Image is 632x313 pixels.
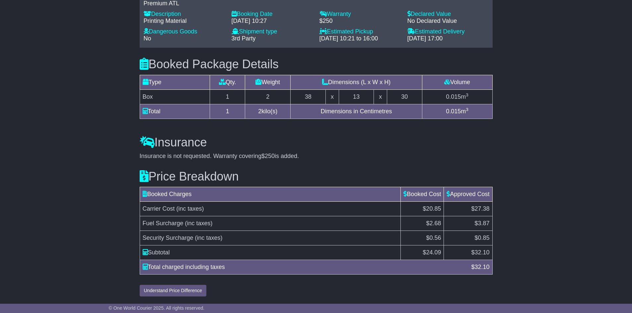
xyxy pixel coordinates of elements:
td: Box [140,89,210,104]
span: (inc taxes) [176,205,204,212]
td: Type [140,75,210,89]
td: kilo(s) [245,104,291,119]
td: Dimensions in Centimetres [291,104,422,119]
div: $250 [319,18,401,25]
span: 3rd Party [232,35,256,42]
td: $ [444,245,492,260]
td: Dimensions (L x W x H) [291,75,422,89]
div: Shipment type [232,28,313,35]
td: x [374,89,387,104]
td: 38 [291,89,326,104]
span: 0.015 [446,93,461,100]
span: $0.56 [426,235,441,241]
span: © One World Courier 2025. All rights reserved. [109,305,205,311]
sup: 3 [466,92,468,97]
div: Insurance is not requested. Warranty covering is added. [140,153,493,160]
div: Printing Material [144,18,225,25]
span: Security Surcharge [143,235,193,241]
td: Subtotal [140,245,401,260]
td: 30 [387,89,422,104]
h3: Booked Package Details [140,58,493,71]
div: $ [468,263,493,272]
span: 2 [258,108,261,115]
td: x [326,89,339,104]
span: No [144,35,151,42]
span: $20.85 [423,205,441,212]
td: Volume [422,75,492,89]
div: [DATE] 17:00 [407,35,489,42]
span: $27.38 [471,205,489,212]
td: 1 [210,104,245,119]
span: Carrier Cost [143,205,175,212]
div: [DATE] 10:21 to 16:00 [319,35,401,42]
span: (inc taxes) [185,220,213,227]
td: m [422,104,492,119]
span: 32.10 [474,264,489,270]
span: $3.87 [474,220,489,227]
td: Weight [245,75,291,89]
span: $2.68 [426,220,441,227]
div: Dangerous Goods [144,28,225,35]
span: 0.015 [446,108,461,115]
div: Estimated Pickup [319,28,401,35]
sup: 3 [466,107,468,112]
button: Understand Price Difference [140,285,207,296]
span: 32.10 [474,249,489,256]
div: No Declared Value [407,18,489,25]
td: 2 [245,89,291,104]
span: Fuel Surcharge [143,220,183,227]
span: (inc taxes) [195,235,223,241]
div: Warranty [319,11,401,18]
span: 24.09 [426,249,441,256]
div: Declared Value [407,11,489,18]
span: $250 [261,153,275,159]
td: $ [401,245,444,260]
td: Booked Cost [401,187,444,202]
h3: Insurance [140,136,493,149]
div: Estimated Delivery [407,28,489,35]
td: m [422,89,492,104]
div: Booking Date [232,11,313,18]
td: Booked Charges [140,187,401,202]
div: Total charged including taxes [139,263,468,272]
h3: Price Breakdown [140,170,493,183]
td: 13 [339,89,374,104]
td: Total [140,104,210,119]
div: [DATE] 10:27 [232,18,313,25]
span: $0.85 [474,235,489,241]
td: 1 [210,89,245,104]
td: Approved Cost [444,187,492,202]
div: Description [144,11,225,18]
td: Qty. [210,75,245,89]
